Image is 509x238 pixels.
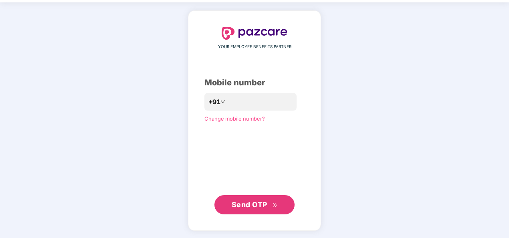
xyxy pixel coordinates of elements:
[273,203,278,208] span: double-right
[204,115,265,122] a: Change mobile number?
[208,97,220,107] span: +91
[204,77,305,89] div: Mobile number
[214,195,295,214] button: Send OTPdouble-right
[218,44,291,50] span: YOUR EMPLOYEE BENEFITS PARTNER
[232,200,267,209] span: Send OTP
[220,99,225,104] span: down
[222,27,287,40] img: logo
